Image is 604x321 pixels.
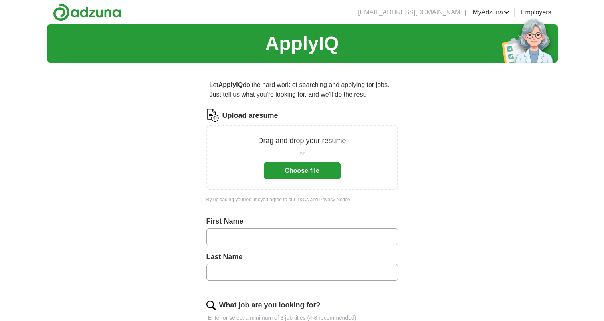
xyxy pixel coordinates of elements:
a: MyAdzuna [473,8,509,17]
div: By uploading your resume you agree to our and . [206,196,398,203]
li: [EMAIL_ADDRESS][DOMAIN_NAME] [358,8,466,17]
label: What job are you looking for? [219,300,321,311]
label: Last Name [206,252,398,262]
label: First Name [206,216,398,227]
h1: ApplyIQ [265,29,339,58]
img: search.png [206,301,216,310]
img: CV Icon [206,109,219,122]
p: Let do the hard work of searching and applying for jobs. Just tell us what you're looking for, an... [206,77,398,103]
label: Upload a resume [222,110,278,121]
a: Employers [521,8,551,17]
p: Drag and drop your resume [258,135,346,146]
span: or [299,149,304,158]
button: Choose file [264,162,341,179]
img: Adzuna logo [53,3,121,21]
a: Privacy Notice [319,197,350,202]
strong: ApplyIQ [218,81,243,88]
a: T&Cs [297,197,309,202]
